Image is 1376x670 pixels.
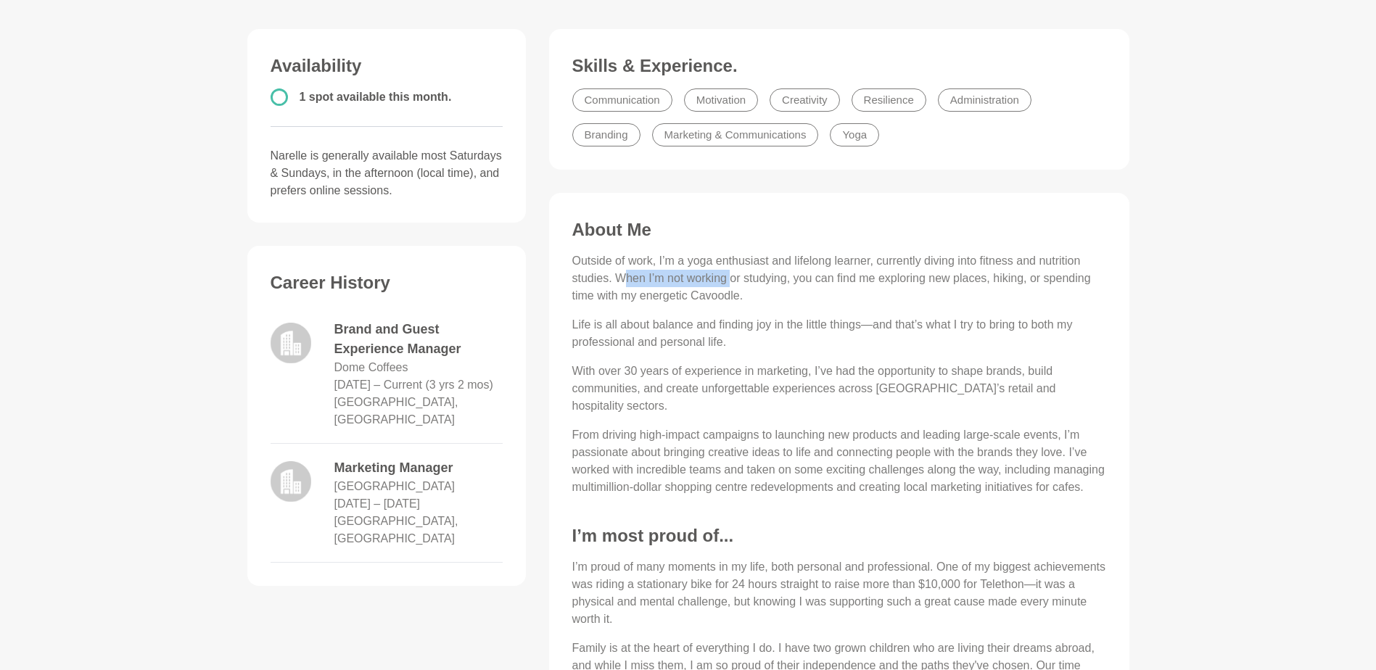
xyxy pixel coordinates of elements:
dd: Dome Coffees [334,359,408,376]
time: [DATE] – Current (3 yrs 2 mos) [334,379,493,391]
dd: [GEOGRAPHIC_DATA], [GEOGRAPHIC_DATA] [334,394,503,429]
p: With over 30 years of experience in marketing, I’ve had the opportunity to shape brands, build co... [572,363,1106,415]
p: From driving high-impact campaigns to launching new products and leading large-scale events, I’m ... [572,426,1106,496]
time: [DATE] – [DATE] [334,497,421,510]
span: 1 spot available this month. [300,91,452,103]
h3: Skills & Experience. [572,55,1106,77]
p: I’m proud of many moments in my life, both personal and professional. One of my biggest achieveme... [572,558,1106,628]
h3: I’m most proud of... [572,525,1106,547]
h3: Career History [271,272,503,294]
dd: [GEOGRAPHIC_DATA], [GEOGRAPHIC_DATA] [334,513,503,547]
dd: July 2022 – Current (3 yrs 2 mos) [334,376,493,394]
p: Outside of work, I’m a yoga enthusiast and lifelong learner, currently diving into fitness and nu... [572,252,1106,305]
dd: Marketing Manager [334,458,503,478]
h3: Availability [271,55,503,77]
img: logo [271,461,311,502]
p: Narelle is generally available most Saturdays & Sundays, in the afternoon (local time), and prefe... [271,147,503,199]
h3: About Me [572,219,1106,241]
p: Life is all about balance and finding joy in the little things—and that’s what I try to bring to ... [572,316,1106,351]
img: logo [271,323,311,363]
dd: July 2018 – July 2022 [334,495,421,513]
dd: [GEOGRAPHIC_DATA] [334,478,456,495]
dd: Brand and Guest Experience Manager [334,320,503,359]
